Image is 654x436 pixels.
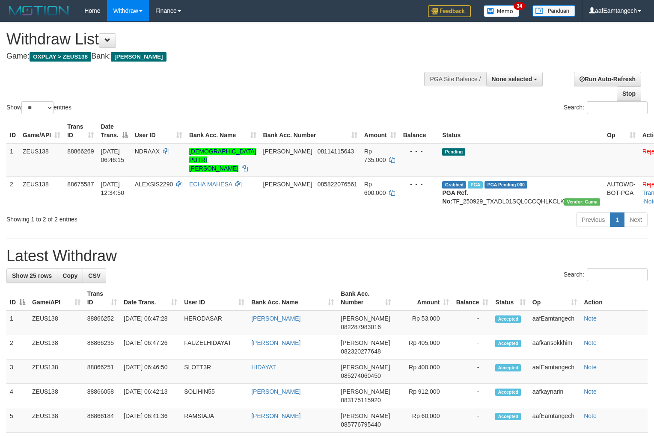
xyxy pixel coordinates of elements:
div: Showing 1 to 2 of 2 entries [6,212,266,224]
td: ZEUS138 [29,408,84,433]
td: [DATE] 06:42:13 [120,384,181,408]
td: Rp 53,000 [395,310,452,335]
span: NDRAAX [135,148,160,155]
td: - [452,359,492,384]
span: OXPLAY > ZEUS138 [30,52,91,62]
span: [PERSON_NAME] [111,52,166,62]
span: 34 [514,2,525,10]
th: Trans ID: activate to sort column ascending [64,119,97,143]
img: panduan.png [532,5,575,17]
a: Note [584,315,597,322]
th: Status: activate to sort column ascending [492,286,529,310]
td: 88866184 [84,408,120,433]
td: Rp 60,000 [395,408,452,433]
td: [DATE] 06:46:50 [120,359,181,384]
td: - [452,408,492,433]
span: [PERSON_NAME] [263,148,312,155]
th: Game/API: activate to sort column ascending [29,286,84,310]
span: [DATE] 12:34:50 [101,181,124,196]
th: Op: activate to sort column ascending [529,286,580,310]
th: Action [580,286,648,310]
td: ZEUS138 [29,310,84,335]
select: Showentries [21,101,54,114]
td: ZEUS138 [29,384,84,408]
div: - - - [403,147,436,156]
th: Trans ID: activate to sort column ascending [84,286,120,310]
span: Rp 735.000 [364,148,386,163]
b: PGA Ref. No: [442,189,468,205]
a: Note [584,388,597,395]
span: [DATE] 06:46:15 [101,148,124,163]
button: None selected [486,72,543,86]
span: CSV [88,272,101,279]
label: Search: [564,101,648,114]
td: Rp 405,000 [395,335,452,359]
td: - [452,384,492,408]
span: Copy 082320277648 to clipboard [341,348,381,355]
th: Balance [400,119,439,143]
input: Search: [587,101,648,114]
td: FAUZELHIDAYAT [181,335,248,359]
a: [PERSON_NAME] [251,388,300,395]
td: Rp 912,000 [395,384,452,408]
th: Date Trans.: activate to sort column ascending [120,286,181,310]
td: aafEamtangech [529,408,580,433]
td: 2 [6,176,19,209]
div: PGA Site Balance / [424,72,486,86]
a: Note [584,412,597,419]
span: [PERSON_NAME] [263,181,312,188]
td: HERODASAR [181,310,248,335]
a: [PERSON_NAME] [251,339,300,346]
th: ID: activate to sort column descending [6,286,29,310]
td: 4 [6,384,29,408]
a: [PERSON_NAME] [251,412,300,419]
span: Grabbed [442,181,466,189]
span: Copy 085822076561 to clipboard [317,181,357,188]
td: aafEamtangech [529,359,580,384]
td: RAMSIAJA [181,408,248,433]
span: Copy [62,272,77,279]
span: [PERSON_NAME] [341,339,390,346]
span: Accepted [495,315,521,323]
th: Status [439,119,603,143]
a: Note [584,364,597,371]
span: Copy 08114115643 to clipboard [317,148,354,155]
td: ZEUS138 [19,176,64,209]
td: ZEUS138 [29,359,84,384]
label: Search: [564,268,648,281]
th: Date Trans.: activate to sort column descending [97,119,131,143]
th: Bank Acc. Name: activate to sort column ascending [248,286,337,310]
a: 1 [610,212,624,227]
a: Run Auto-Refresh [574,72,641,86]
span: Copy 083175115920 to clipboard [341,397,381,404]
span: Show 25 rows [12,272,52,279]
a: Next [624,212,648,227]
span: Accepted [495,389,521,396]
td: 1 [6,143,19,177]
th: Game/API: activate to sort column ascending [19,119,64,143]
span: [PERSON_NAME] [341,364,390,371]
input: Search: [587,268,648,281]
td: 88866058 [84,384,120,408]
span: Copy 082287983016 to clipboard [341,324,381,330]
td: Rp 400,000 [395,359,452,384]
a: HIDAYAT [251,364,276,371]
a: [DEMOGRAPHIC_DATA] PUTRI [PERSON_NAME] [189,148,256,172]
td: ZEUS138 [19,143,64,177]
td: 3 [6,359,29,384]
td: 1 [6,310,29,335]
span: [PERSON_NAME] [341,315,390,322]
img: MOTION_logo.png [6,4,71,17]
span: PGA Pending [485,181,527,189]
span: 88675587 [67,181,94,188]
td: - [452,310,492,335]
img: Feedback.jpg [428,5,471,17]
th: Balance: activate to sort column ascending [452,286,492,310]
div: - - - [403,180,436,189]
span: [PERSON_NAME] [341,412,390,419]
td: [DATE] 06:47:28 [120,310,181,335]
h1: Withdraw List [6,31,428,48]
span: Marked by aafpengsreynich [468,181,483,189]
a: Copy [57,268,83,283]
label: Show entries [6,101,71,114]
